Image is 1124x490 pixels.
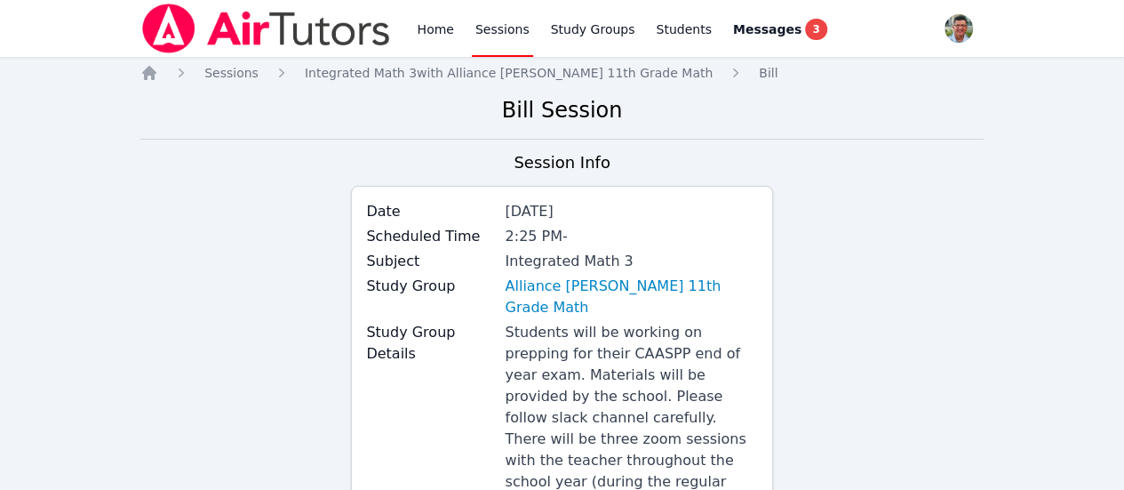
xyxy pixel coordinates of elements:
label: Study Group Details [366,322,494,365]
span: Messages [733,20,801,38]
a: Alliance [PERSON_NAME] 11th Grade Math [505,276,757,318]
img: Air Tutors [140,4,392,53]
label: Study Group [366,276,494,297]
nav: Breadcrumb [140,64,984,82]
label: Date [366,201,494,222]
label: Subject [366,251,494,272]
span: Sessions [204,66,259,80]
span: 3 [805,19,826,40]
h2: Bill Session [140,96,984,125]
label: Scheduled Time [366,226,494,247]
span: Bill [759,66,777,80]
a: Integrated Math 3with Alliance [PERSON_NAME] 11th Grade Math [305,64,713,82]
a: Sessions [204,64,259,82]
h3: Session Info [514,150,610,175]
a: Bill [759,64,777,82]
div: Integrated Math 3 [505,251,757,272]
div: [DATE] [505,201,757,222]
span: Integrated Math 3 with Alliance [PERSON_NAME] 11th Grade Math [305,66,713,80]
div: 2:25 PM - [505,226,757,247]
